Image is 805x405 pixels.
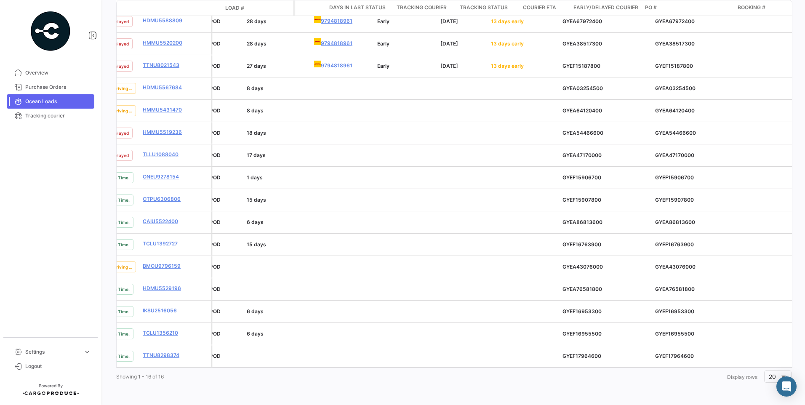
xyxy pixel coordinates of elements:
[769,373,776,380] span: 20
[562,352,648,360] p: GYEF17964600
[83,348,91,356] span: expand_more
[491,18,556,25] p: 13 days early
[562,40,648,48] p: GYEA38517300
[133,5,155,11] datatable-header-cell: Transport mode
[272,5,293,11] datatable-header-cell: Policy
[562,152,648,159] p: GYEA47170000
[562,285,648,293] p: GYEA76581800
[143,106,187,114] a: HMMU5431470
[377,40,434,48] p: Early
[655,85,712,92] p: GYEA03254500
[326,0,393,16] datatable-header-cell: Days in last status
[655,241,712,248] p: GYEF16763900
[562,308,648,315] p: GYEF16953300
[573,4,638,11] span: Early/Delayed Courier
[143,329,187,337] a: TCLU1356210
[143,84,187,91] a: HDMU5567684
[247,196,307,204] div: 15 days
[143,39,187,47] a: HMMU5520200
[143,195,187,203] a: OTPU6306806
[314,38,321,45] img: DHLIcon.png
[642,0,734,16] datatable-header-cell: PO #
[655,174,712,181] p: GYEF15906700
[143,240,187,248] a: TCLU1392727
[25,83,91,91] span: Purchase Orders
[456,0,520,16] datatable-header-cell: Tracking status
[655,285,712,293] p: GYEA76581800
[562,18,648,25] p: GYEA67972400
[562,196,648,204] p: GYEF15907800
[734,0,797,16] datatable-header-cell: Booking #
[655,352,712,360] p: GYEF17964600
[247,330,307,338] div: 6 days
[247,241,307,248] div: 15 days
[116,373,164,380] span: Showing 1 - 16 of 16
[570,0,642,16] datatable-header-cell: Early/Delayed Courier
[738,4,765,11] span: Booking #
[25,348,80,356] span: Settings
[143,307,187,314] a: IKSU2516056
[7,109,94,123] a: Tracking courier
[314,61,371,69] a: 9794818961
[562,107,648,115] p: GYEA64120400
[562,174,648,181] p: GYEF15906700
[143,173,187,181] a: ONEU9278154
[491,40,556,48] p: 13 days early
[520,0,570,16] datatable-header-cell: Courier ETA
[397,4,447,11] span: Tracking courier
[222,1,272,15] datatable-header-cell: Load #
[247,174,307,181] div: 1 days
[143,17,187,24] a: HDMU5588809
[655,107,712,115] p: GYEA64120400
[440,18,458,24] span: [DATE]
[25,112,91,120] span: Tracking courier
[314,61,321,67] img: DHLIcon.png
[377,18,434,25] p: Early
[143,262,187,270] a: BMOU9796159
[645,4,657,11] span: PO #
[655,263,712,271] p: GYEA43076000
[727,374,757,380] span: Display rows
[247,218,307,226] div: 6 days
[143,61,187,69] a: TTNU8021543
[143,218,187,225] a: CAIU5522400
[655,62,712,70] p: GYEF15187800
[655,308,712,315] p: GYEF16953300
[562,241,648,248] p: GYEF16763900
[247,85,307,92] div: 8 days
[225,4,244,12] span: Load #
[7,80,94,94] a: Purchase Orders
[247,18,307,25] div: 28 days
[491,62,556,70] p: 13 days early
[247,308,307,315] div: 6 days
[776,376,797,397] div: Abrir Intercom Messenger
[655,330,712,338] p: GYEF16955500
[155,5,222,11] datatable-header-cell: Shipment Status
[143,352,187,359] a: TTNU8298374
[562,85,648,92] p: GYEA03254500
[440,63,458,69] span: [DATE]
[314,16,371,25] a: 9794818961
[377,62,434,70] p: Early
[329,4,386,11] span: Days in last status
[655,152,712,159] p: GYEA47170000
[562,218,648,226] p: GYEA86813600
[562,62,648,70] p: GYEF15187800
[247,40,307,48] div: 28 days
[25,362,91,370] span: Logout
[247,107,307,115] div: 8 days
[143,285,187,292] a: HDMU5529196
[562,129,648,137] p: GYEA54466600
[314,38,371,47] a: 9794818961
[655,218,712,226] p: GYEA86813600
[460,4,508,11] span: Tracking status
[393,0,456,16] datatable-header-cell: Tracking courier
[247,152,307,159] div: 17 days
[143,128,187,136] a: HMMU5519236
[655,129,712,137] p: GYEA54466600
[247,129,307,137] div: 18 days
[562,330,648,338] p: GYEF16955500
[7,94,94,109] a: Ocean Loads
[7,66,94,80] a: Overview
[523,4,556,11] span: Courier ETA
